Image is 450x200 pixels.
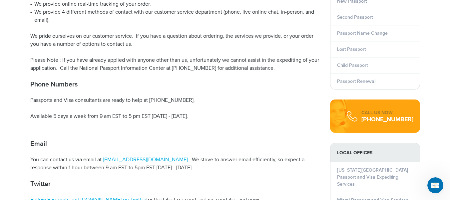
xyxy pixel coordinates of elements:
[337,78,375,84] a: Passport Renewal
[361,110,413,116] div: CALL US NOW
[30,0,320,8] li: We provide online real-time tracking of your order.
[337,46,366,52] a: Lost Passport
[337,14,373,20] a: Second Passport
[337,167,408,187] a: [US_STATE][GEOGRAPHIC_DATA] Passport and Visa Expediting Services
[30,140,320,148] h2: Email
[102,157,188,163] a: [EMAIL_ADDRESS][DOMAIN_NAME]
[337,62,368,68] a: Child Passport
[30,32,320,48] p: We pride ourselves on our customer service. If you have a question about ordering, the services w...
[361,116,413,123] div: [PHONE_NUMBER]
[30,113,320,121] p: Available 5 days a week from 9 am EST to 5 pm EST [DATE] - [DATE].
[427,177,443,193] iframe: Intercom live chat
[30,156,320,172] p: You can contact us via email at . We strive to answer email efficiently, so expect a response wit...
[337,30,388,36] a: Passport Name Change
[30,96,320,105] p: Passports and Visa consultants are ready to help at [PHONE_NUMBER].
[30,180,320,188] h2: Twitter
[330,143,420,162] strong: LOCAL OFFICES
[30,8,320,24] li: We provide 4 different methods of contact with our customer service department (phone, live onlin...
[30,56,320,72] p: Please Note : If you have already applied with anyone other than us, unfortunately we cannot assi...
[30,80,320,88] h2: Phone Numbers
